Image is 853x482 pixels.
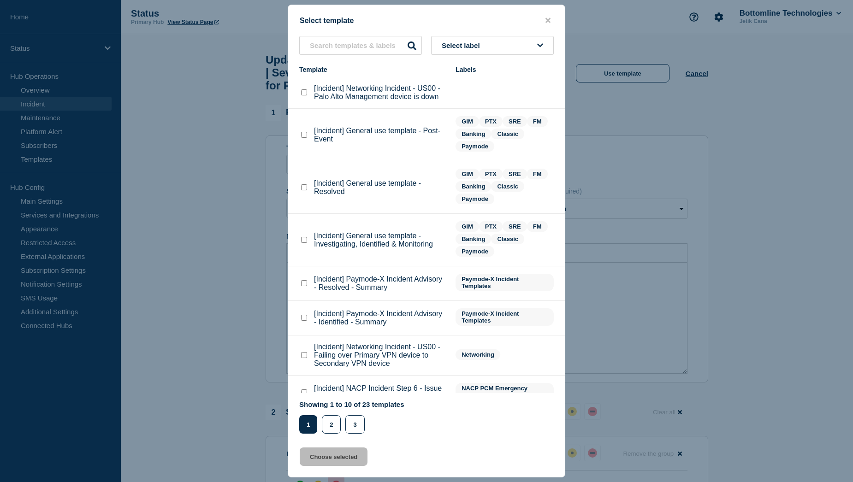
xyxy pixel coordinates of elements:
[503,169,527,179] span: SRE
[322,415,341,434] button: 2
[299,415,317,434] button: 1
[299,36,422,55] input: Search templates & labels
[527,116,548,127] span: FM
[456,221,479,232] span: GIM
[527,169,548,179] span: FM
[456,246,494,257] span: Paymode
[456,308,554,326] span: Paymode-X Incident Templates
[301,315,307,321] input: [Incident] Paymode-X Incident Advisory - Identified - Summary checkbox
[456,129,491,139] span: Banking
[301,89,307,95] input: [Incident] Networking Incident - US00 - Palo Alto Management device is down checkbox
[299,66,446,73] div: Template
[314,179,446,196] p: [Incident] General use template - Resolved
[543,16,553,25] button: close button
[456,383,554,400] span: NACP PCM Emergency Notification
[300,447,367,466] button: Choose selected
[503,116,527,127] span: SRE
[456,349,500,360] span: Networking
[491,234,524,244] span: Classic
[479,169,503,179] span: PTX
[301,132,307,138] input: [Incident] General use template - Post-Event checkbox
[299,400,404,408] p: Showing 1 to 10 of 23 templates
[314,343,446,368] p: [Incident] Networking Incident - US00 - Failing over Primary VPN device to Secondary VPN device
[314,384,446,401] p: [Incident] NACP Incident Step 6 - Issue Resolved & Closed
[456,66,554,73] div: Labels
[442,41,484,49] span: Select label
[479,116,503,127] span: PTX
[288,16,565,25] div: Select template
[301,184,307,190] input: [Incident] General use template - Resolved checkbox
[491,129,524,139] span: Classic
[479,221,503,232] span: PTX
[456,194,494,204] span: Paymode
[456,181,491,192] span: Banking
[314,310,446,326] p: [Incident] Paymode-X Incident Advisory - Identified - Summary
[527,221,548,232] span: FM
[301,352,307,358] input: [Incident] Networking Incident - US00 - Failing over Primary VPN device to Secondary VPN device c...
[456,141,494,152] span: Paymode
[456,169,479,179] span: GIM
[314,232,446,248] p: [Incident] General use template - Investigating, Identified & Monitoring
[491,181,524,192] span: Classic
[456,234,491,244] span: Banking
[301,237,307,243] input: [Incident] General use template - Investigating, Identified & Monitoring checkbox
[314,127,446,143] p: [Incident] General use template - Post-Event
[456,116,479,127] span: GIM
[301,389,307,395] input: [Incident] NACP Incident Step 6 - Issue Resolved & Closed checkbox
[456,274,554,291] span: Paymode-X Incident Templates
[301,280,307,286] input: [Incident] Paymode-X Incident Advisory - Resolved - Summary checkbox
[345,415,364,434] button: 3
[431,36,554,55] button: Select label
[314,84,446,101] p: [Incident] Networking Incident - US00 - Palo Alto Management device is down
[314,275,446,292] p: [Incident] Paymode-X Incident Advisory - Resolved - Summary
[503,221,527,232] span: SRE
